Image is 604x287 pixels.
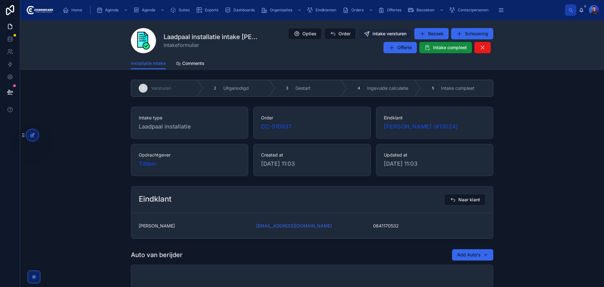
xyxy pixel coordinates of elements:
span: Bezoeken [417,8,434,13]
h2: Eindklant [139,194,171,204]
span: Intake compleet [433,44,467,51]
span: Opdrachtgever [139,152,240,158]
span: Order [261,115,363,121]
span: 3 [286,86,288,91]
span: Eindklanten [316,8,336,13]
button: Add Auto's [452,249,493,261]
a: Agenda [131,4,168,16]
span: Home [71,8,82,13]
span: 0641170532 [373,223,485,229]
span: Exports [205,8,218,13]
span: [PERSON_NAME] [139,223,251,229]
span: Uitgenodigd [223,85,249,91]
span: Gestart [295,85,310,91]
img: App logo [25,5,53,15]
span: 4 [358,86,360,91]
button: Intake compleet [419,42,472,53]
span: Dashboards [233,8,255,13]
div: scrollable content [58,3,565,17]
span: Naar klant [458,197,480,203]
a: Installatie intake [131,58,166,70]
a: Eindklanten [305,4,341,16]
h1: Auto van berijder [131,250,182,259]
h1: Laadpaal installatie intake [PERSON_NAME] [164,32,258,41]
span: Intake type [139,115,240,121]
span: Opties [302,31,316,37]
span: Comments [182,60,204,66]
a: Suites [168,4,194,16]
span: Add Auto's [457,252,481,258]
a: Offertes [376,4,406,16]
span: Contactpersonen [458,8,489,13]
span: intake versturen [372,31,406,37]
button: Bezoek [414,28,449,39]
a: [PERSON_NAME] (#13024) [384,122,458,131]
button: Opties [288,28,322,39]
span: Intakeformulier [164,41,258,49]
a: Contactpersonen [447,4,493,16]
span: [DATE] 11:03 [384,159,485,168]
span: 1 [143,86,144,91]
span: Ingevulde calculatie [367,85,408,91]
a: Dashboards [223,4,259,16]
span: Created at [261,152,363,158]
span: Orders [351,8,364,13]
a: Bezoeken [406,4,447,16]
span: Agenda [142,8,155,13]
span: Intake compleet [441,85,474,91]
span: 5 [432,86,434,91]
span: Updated at [384,152,485,158]
span: Eindklant [384,115,485,121]
span: Suites [179,8,190,13]
a: Agenda [94,4,131,16]
button: Order [324,28,356,39]
span: [DATE] 11:03 [261,159,363,168]
a: Exports [194,4,223,16]
a: CC-510937 [261,122,291,131]
span: Organisaties [270,8,292,13]
a: Comments [176,58,204,70]
button: Offerte [383,42,417,53]
span: Versturen [151,85,171,91]
button: Schouwing [451,28,493,39]
span: 2 [214,86,216,91]
a: Organisaties [259,4,305,16]
button: intake versturen [358,28,412,39]
button: Naar klant [444,194,485,205]
span: Offertes [387,8,401,13]
span: Offerte [397,44,412,51]
span: Schouwing [465,31,488,37]
a: Orders [341,4,376,16]
a: Tibber [139,159,157,168]
span: Installatie intake [131,60,166,66]
a: [EMAIL_ADDRESS][DOMAIN_NAME] [256,223,332,229]
span: Agenda [105,8,119,13]
a: Home [61,4,87,16]
span: Bezoek [428,31,444,37]
span: Laadpaal installatie [139,122,191,131]
span: Order [338,31,350,37]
